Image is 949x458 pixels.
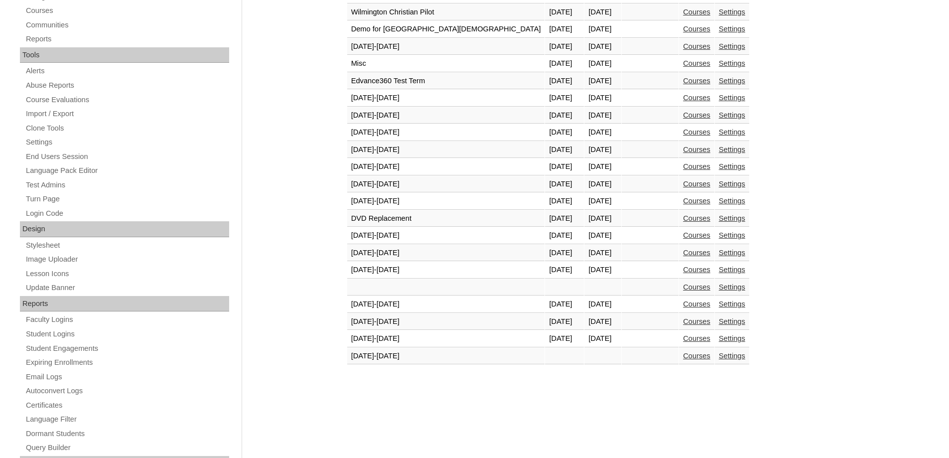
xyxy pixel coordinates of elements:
a: Courses [683,334,710,342]
a: Settings [719,42,745,50]
a: Test Admins [25,179,229,191]
td: [DATE] [584,262,621,279]
a: Settings [719,352,745,360]
td: Wilmington Christian Pilot [347,4,545,21]
td: [DATE]-[DATE] [347,227,545,244]
a: Courses [683,197,710,205]
a: Courses [683,266,710,274]
a: Settings [719,111,745,119]
td: DVD Replacement [347,210,545,227]
a: Courses [683,180,710,188]
td: [DATE] [584,55,621,72]
td: [DATE]-[DATE] [347,296,545,313]
td: Edvance360 Test Term [347,73,545,90]
td: Demo for [GEOGRAPHIC_DATA][DEMOGRAPHIC_DATA] [347,21,545,38]
td: [DATE] [545,227,584,244]
td: [DATE] [545,38,584,55]
a: Settings [719,146,745,153]
a: Dormant Students [25,428,229,440]
a: Courses [683,317,710,325]
a: Lesson Icons [25,268,229,280]
a: Student Logins [25,328,229,340]
a: Import / Export [25,108,229,120]
a: Student Engagements [25,342,229,355]
a: Image Uploader [25,253,229,266]
td: [DATE] [584,107,621,124]
td: [DATE] [545,210,584,227]
a: Settings [719,25,745,33]
td: [DATE] [545,193,584,210]
td: [DATE]-[DATE] [347,348,545,365]
a: Courses [683,59,710,67]
a: Courses [683,94,710,102]
a: End Users Session [25,151,229,163]
a: Courses [683,146,710,153]
a: Courses [683,111,710,119]
a: Settings [719,300,745,308]
a: Courses [683,25,710,33]
td: [DATE]-[DATE] [347,193,545,210]
a: Settings [719,231,745,239]
div: Tools [20,47,229,63]
a: Courses [683,128,710,136]
td: [DATE] [584,210,621,227]
a: Autoconvert Logs [25,385,229,397]
td: [DATE] [584,124,621,141]
td: [DATE]-[DATE] [347,330,545,347]
a: Email Logs [25,371,229,383]
a: Stylesheet [25,239,229,252]
a: Settings [719,197,745,205]
a: Courses [683,214,710,222]
a: Certificates [25,399,229,412]
td: [DATE]-[DATE] [347,158,545,175]
td: [DATE] [545,245,584,262]
td: [DATE] [545,176,584,193]
td: Misc [347,55,545,72]
a: Courses [683,352,710,360]
td: [DATE] [584,313,621,330]
div: Design [20,221,229,237]
td: [DATE] [584,90,621,107]
a: Expiring Enrollments [25,356,229,369]
a: Login Code [25,207,229,220]
a: Settings [25,136,229,149]
td: [DATE]-[DATE] [347,38,545,55]
td: [DATE] [545,90,584,107]
a: Settings [719,8,745,16]
td: [DATE] [545,124,584,141]
a: Settings [719,180,745,188]
a: Query Builder [25,442,229,454]
a: Course Evaluations [25,94,229,106]
a: Settings [719,77,745,85]
td: [DATE] [584,296,621,313]
div: Reports [20,296,229,312]
a: Courses [25,4,229,17]
a: Settings [719,128,745,136]
a: Settings [719,59,745,67]
td: [DATE]-[DATE] [347,262,545,279]
a: Courses [683,42,710,50]
td: [DATE] [545,262,584,279]
a: Courses [683,249,710,257]
td: [DATE]-[DATE] [347,107,545,124]
td: [DATE]-[DATE] [347,124,545,141]
td: [DATE]-[DATE] [347,245,545,262]
td: [DATE] [584,73,621,90]
td: [DATE]-[DATE] [347,313,545,330]
td: [DATE]-[DATE] [347,142,545,158]
td: [DATE] [545,158,584,175]
a: Settings [719,214,745,222]
a: Language Pack Editor [25,164,229,177]
td: [DATE] [545,73,584,90]
a: Settings [719,249,745,257]
td: [DATE] [584,21,621,38]
td: [DATE] [584,142,621,158]
a: Settings [719,283,745,291]
a: Clone Tools [25,122,229,135]
td: [DATE] [584,330,621,347]
td: [DATE] [545,21,584,38]
a: Update Banner [25,282,229,294]
td: [DATE] [584,4,621,21]
a: Courses [683,231,710,239]
a: Settings [719,334,745,342]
